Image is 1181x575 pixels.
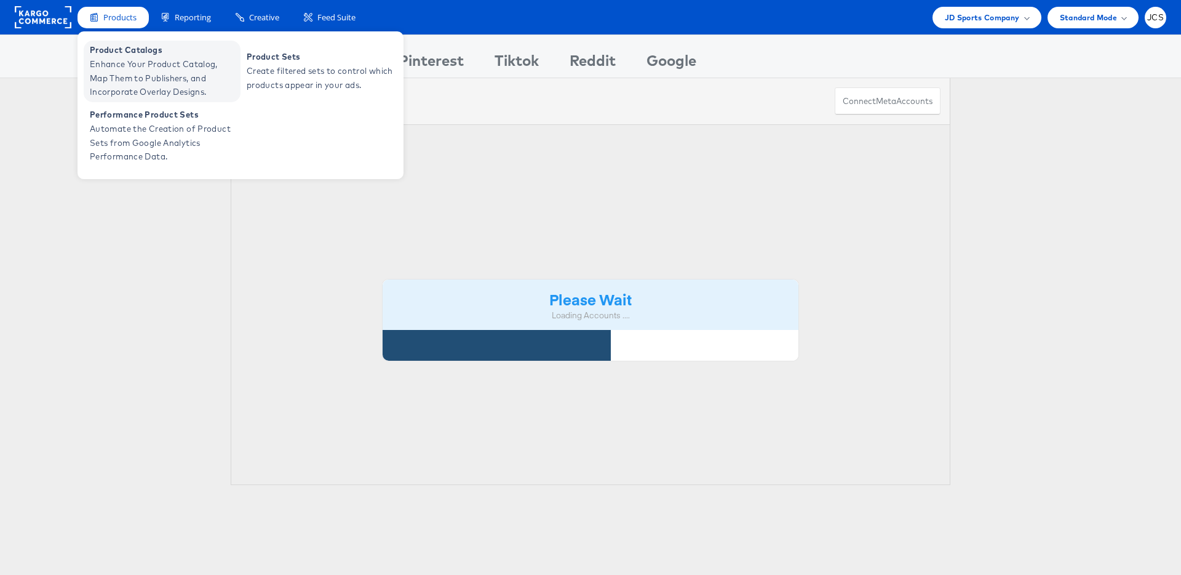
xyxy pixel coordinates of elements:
[549,289,632,309] strong: Please Wait
[399,50,464,78] div: Pinterest
[570,50,616,78] div: Reddit
[90,108,237,122] span: Performance Product Sets
[175,12,211,23] span: Reporting
[90,122,237,164] span: Automate the Creation of Product Sets from Google Analytics Performance Data.
[241,41,397,102] a: Product Sets Create filtered sets to control which products appear in your ads.
[945,11,1020,24] span: JD Sports Company
[84,105,241,167] a: Performance Product Sets Automate the Creation of Product Sets from Google Analytics Performance ...
[84,41,241,102] a: Product Catalogs Enhance Your Product Catalog, Map Them to Publishers, and Incorporate Overlay De...
[646,50,696,78] div: Google
[247,64,394,92] span: Create filtered sets to control which products appear in your ads.
[495,50,539,78] div: Tiktok
[835,87,940,115] button: ConnectmetaAccounts
[876,95,896,107] span: meta
[317,12,356,23] span: Feed Suite
[1147,14,1164,22] span: JCS
[247,50,394,64] span: Product Sets
[249,12,279,23] span: Creative
[1060,11,1117,24] span: Standard Mode
[392,310,789,321] div: Loading Accounts ....
[103,12,137,23] span: Products
[90,57,237,99] span: Enhance Your Product Catalog, Map Them to Publishers, and Incorporate Overlay Designs.
[90,43,237,57] span: Product Catalogs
